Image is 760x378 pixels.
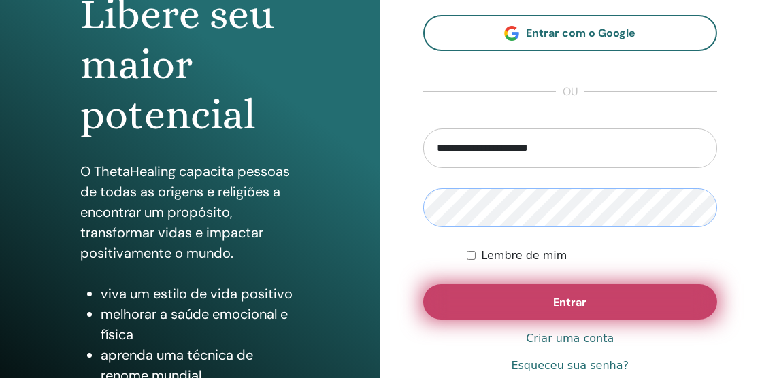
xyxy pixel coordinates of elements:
[101,285,293,303] font: viva um estilo de vida positivo
[80,162,290,262] font: O ThetaHealing capacita pessoas de todas as origens e religiões a encontrar um propósito, transfo...
[553,295,586,309] font: Entrar
[526,26,635,40] font: Entrar com o Google
[511,359,629,372] font: Esqueceu sua senha?
[511,358,629,374] a: Esqueceu sua senha?
[423,15,718,51] a: Entrar com o Google
[481,249,567,262] font: Lembre de mim
[563,84,578,99] font: ou
[467,247,717,264] div: Mantenha-me autenticado indefinidamente ou até que eu faça logout manualmente
[423,284,718,320] button: Entrar
[101,305,288,343] font: melhorar a saúde emocional e física
[526,330,614,347] a: Criar uma conta
[526,332,614,345] font: Criar uma conta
